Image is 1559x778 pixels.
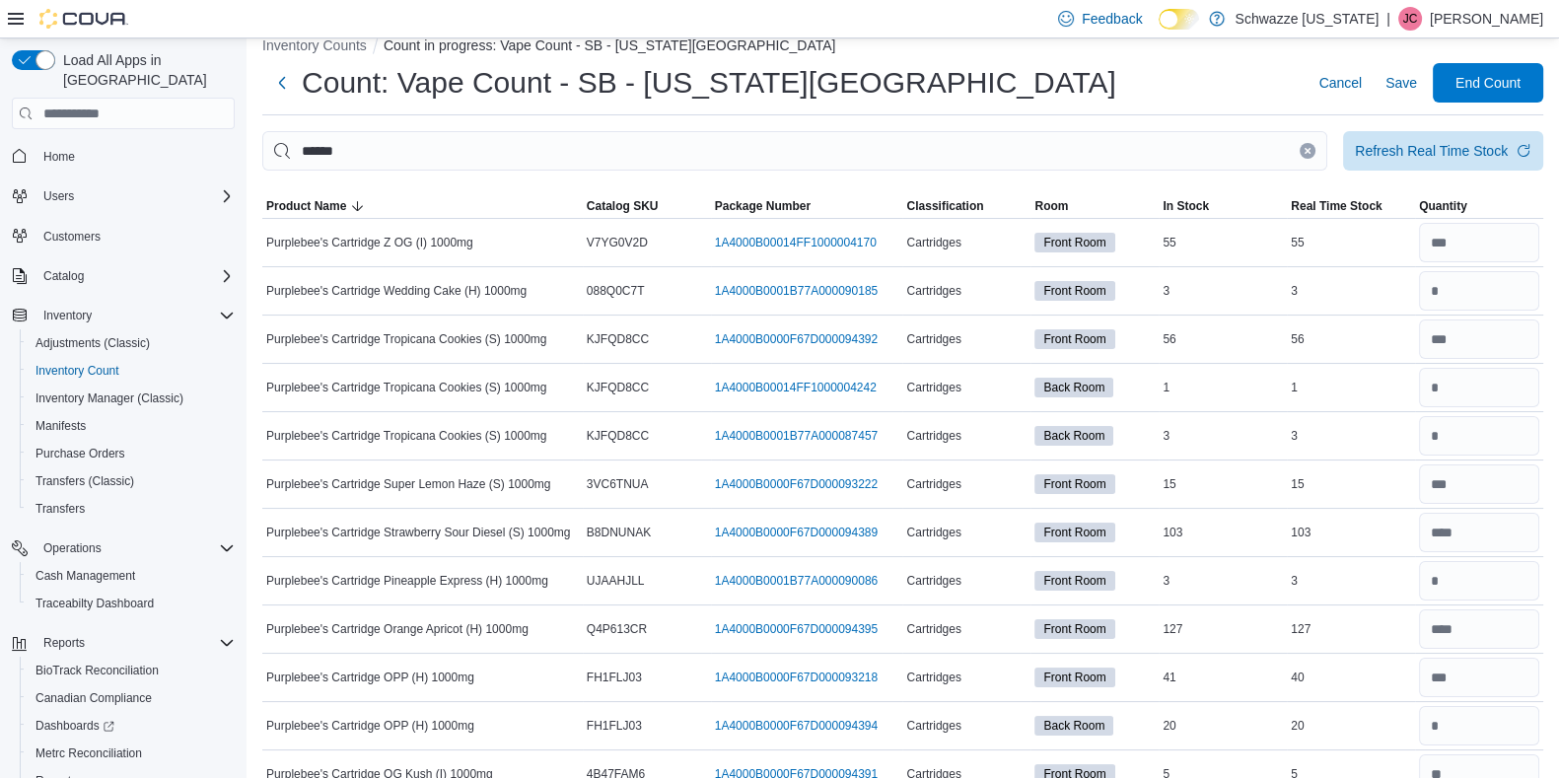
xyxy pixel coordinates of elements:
[1034,281,1114,301] span: Front Room
[28,469,142,493] a: Transfers (Classic)
[1034,571,1114,591] span: Front Room
[1043,620,1105,638] span: Front Room
[1287,617,1415,641] div: 127
[906,331,960,347] span: Cartridges
[1415,194,1543,218] button: Quantity
[1082,9,1142,29] span: Feedback
[1355,141,1508,161] div: Refresh Real Time Stock
[1043,427,1104,445] span: Back Room
[715,331,878,347] a: 1A4000B0000F67D000094392
[587,380,649,395] span: KJFQD8CC
[28,497,93,521] a: Transfers
[20,657,243,684] button: BioTrack Reconciliation
[20,590,243,617] button: Traceabilty Dashboard
[1386,7,1390,31] p: |
[35,446,125,461] span: Purchase Orders
[266,525,570,540] span: Purplebee's Cartridge Strawberry Sour Diesel (S) 1000mg
[1043,282,1105,300] span: Front Room
[715,718,878,734] a: 1A4000B0000F67D000094394
[1287,231,1415,254] div: 55
[35,224,235,248] span: Customers
[28,742,150,765] a: Metrc Reconciliation
[28,331,235,355] span: Adjustments (Classic)
[1043,330,1105,348] span: Front Room
[35,264,235,288] span: Catalog
[35,225,108,248] a: Customers
[20,412,243,440] button: Manifests
[1287,376,1415,399] div: 1
[1455,73,1521,93] span: End Count
[587,198,659,214] span: Catalog SKU
[28,414,94,438] a: Manifests
[35,536,235,560] span: Operations
[28,564,235,588] span: Cash Management
[906,573,960,589] span: Cartridges
[587,476,649,492] span: 3VC6TNUA
[1034,329,1114,349] span: Front Room
[43,635,85,651] span: Reports
[28,714,122,738] a: Dashboards
[28,659,167,682] a: BioTrack Reconciliation
[1398,7,1422,31] div: Justin Cleer
[35,631,93,655] button: Reports
[1291,198,1382,214] span: Real Time Stock
[1287,472,1415,496] div: 15
[1034,474,1114,494] span: Front Room
[43,540,102,556] span: Operations
[4,222,243,250] button: Customers
[1043,669,1105,686] span: Front Room
[55,50,235,90] span: Load All Apps in [GEOGRAPHIC_DATA]
[266,283,527,299] span: Purplebee's Cartridge Wedding Cake (H) 1000mg
[587,573,645,589] span: UJAAHJLL
[1043,379,1104,396] span: Back Room
[35,718,114,734] span: Dashboards
[1385,73,1417,93] span: Save
[35,304,100,327] button: Inventory
[266,621,529,637] span: Purplebee's Cartridge Orange Apricot (H) 1000mg
[35,304,235,327] span: Inventory
[1034,523,1114,542] span: Front Room
[20,740,243,767] button: Metrc Reconciliation
[1300,143,1315,159] button: Clear input
[1287,279,1415,303] div: 3
[262,35,1543,59] nav: An example of EuiBreadcrumbs
[384,37,836,53] button: Count in progress: Vape Count - SB - [US_STATE][GEOGRAPHIC_DATA]
[28,592,162,615] a: Traceabilty Dashboard
[266,380,546,395] span: Purplebee's Cartridge Tropicana Cookies (S) 1000mg
[43,308,92,323] span: Inventory
[1159,376,1287,399] div: 1
[20,440,243,467] button: Purchase Orders
[4,302,243,329] button: Inventory
[35,536,109,560] button: Operations
[20,467,243,495] button: Transfers (Classic)
[1159,9,1200,30] input: Dark Mode
[35,335,150,351] span: Adjustments (Classic)
[20,562,243,590] button: Cash Management
[906,621,960,637] span: Cartridges
[1034,378,1113,397] span: Back Room
[715,428,879,444] a: 1A4000B0001B77A000087457
[1034,233,1114,252] span: Front Room
[906,670,960,685] span: Cartridges
[266,428,546,444] span: Purplebee's Cartridge Tropicana Cookies (S) 1000mg
[35,145,83,169] a: Home
[587,283,645,299] span: 088Q0C7T
[262,131,1327,171] input: This is a search bar. After typing your query, hit enter to filter the results lower in the page.
[587,670,642,685] span: FH1FLJ03
[28,387,235,410] span: Inventory Manager (Classic)
[906,428,960,444] span: Cartridges
[906,476,960,492] span: Cartridges
[20,495,243,523] button: Transfers
[1287,521,1415,544] div: 103
[1163,198,1209,214] span: In Stock
[587,428,649,444] span: KJFQD8CC
[28,387,191,410] a: Inventory Manager (Classic)
[1043,717,1104,735] span: Back Room
[35,663,159,678] span: BioTrack Reconciliation
[266,198,346,214] span: Product Name
[1159,30,1160,31] span: Dark Mode
[1311,63,1370,103] button: Cancel
[28,659,235,682] span: BioTrack Reconciliation
[587,331,649,347] span: KJFQD8CC
[35,501,85,517] span: Transfers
